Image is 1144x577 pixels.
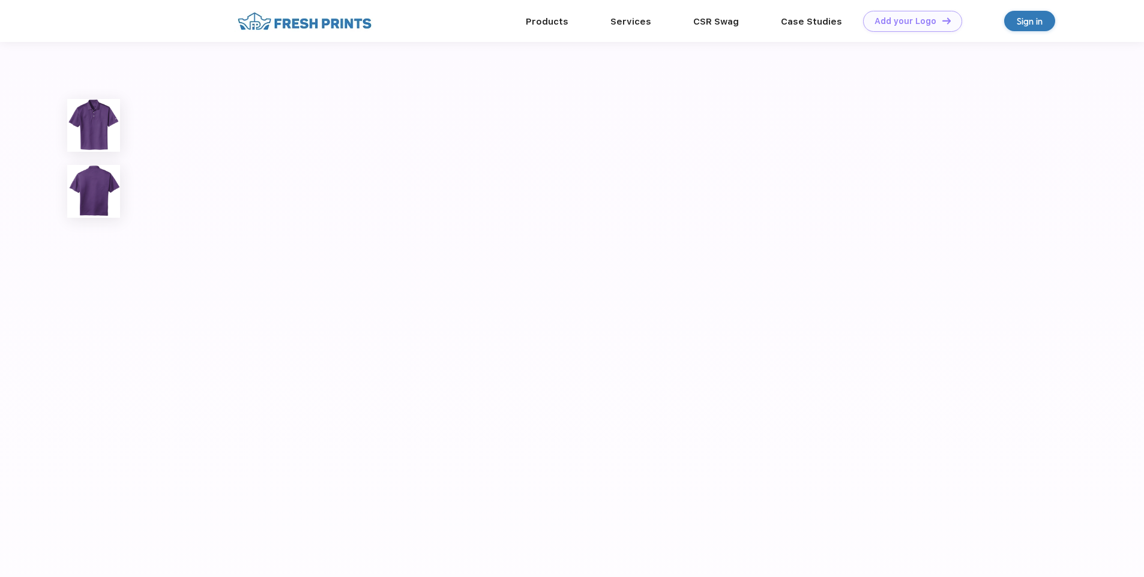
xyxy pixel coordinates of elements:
[693,16,739,27] a: CSR Swag
[526,16,568,27] a: Products
[67,99,120,152] img: func=resize&h=100
[1017,14,1043,28] div: Sign in
[610,16,651,27] a: Services
[875,16,936,26] div: Add your Logo
[67,165,120,218] img: func=resize&h=100
[234,11,375,32] img: fo%20logo%202.webp
[1004,11,1055,31] a: Sign in
[942,17,951,24] img: DT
